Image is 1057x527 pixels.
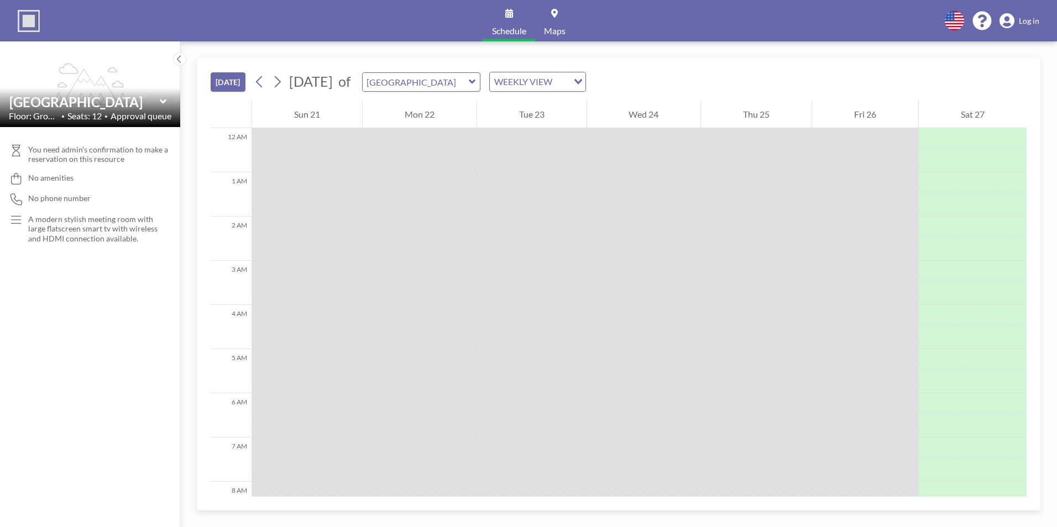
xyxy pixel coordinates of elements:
[28,145,171,164] span: You need admin's confirmation to make a reservation on this resource
[492,27,526,35] span: Schedule
[104,113,108,120] span: •
[211,305,252,349] div: 4 AM
[289,73,333,89] span: [DATE]
[211,217,252,261] div: 2 AM
[211,349,252,393] div: 5 AM
[9,110,59,122] span: Floor: Ground Fl...
[252,101,362,128] div: Sun 21
[28,173,74,183] span: No amenities
[363,101,477,128] div: Mon 22
[211,172,252,217] div: 1 AM
[67,110,102,122] span: Seats: 12
[701,101,812,128] div: Thu 25
[1000,13,1039,29] a: Log in
[28,214,158,244] p: A modern stylish meeting room with large flatscreen smart tv with wireless and HDMI connection av...
[9,94,160,110] input: Vista Meeting Room
[61,113,65,120] span: •
[1019,16,1039,26] span: Log in
[211,438,252,482] div: 7 AM
[28,193,91,203] span: No phone number
[363,73,469,91] input: Vista Meeting Room
[492,75,554,89] span: WEEKLY VIEW
[211,128,252,172] div: 12 AM
[544,27,566,35] span: Maps
[556,75,567,89] input: Search for option
[211,482,252,526] div: 8 AM
[919,101,1027,128] div: Sat 27
[18,10,40,32] img: organization-logo
[338,73,350,90] span: of
[587,101,701,128] div: Wed 24
[211,72,245,92] button: [DATE]
[211,261,252,305] div: 3 AM
[477,101,587,128] div: Tue 23
[490,72,585,91] div: Search for option
[211,393,252,438] div: 6 AM
[812,101,918,128] div: Fri 26
[111,110,171,122] span: Approval queue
